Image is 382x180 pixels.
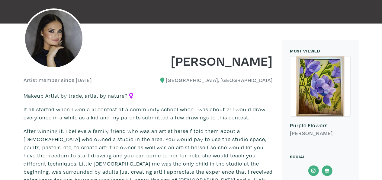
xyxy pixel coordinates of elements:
[24,8,84,69] img: phpThumb.php
[152,77,273,84] h6: [GEOGRAPHIC_DATA], [GEOGRAPHIC_DATA]
[290,122,351,129] h6: Purple Flowers
[24,77,92,84] h6: Artist member since [DATE]
[290,48,320,54] small: MOST VIEWED
[24,105,273,122] p: It all started when I won a lil contest at a community school when I was about 7! I would draw ev...
[152,52,273,69] h1: [PERSON_NAME]
[290,56,351,145] a: Purple Flowers [PERSON_NAME]
[290,154,306,159] small: Social
[24,92,273,100] p: Makeup Artist by trade, artist by nature?‍♀️
[290,130,351,137] h6: [PERSON_NAME]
